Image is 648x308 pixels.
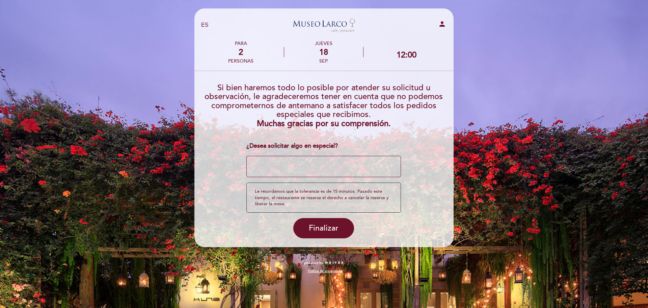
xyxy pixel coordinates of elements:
div: personas [228,58,253,64]
button: person [438,20,446,30]
div: PARA [228,41,253,46]
button: Finalizar [293,218,354,238]
img: MEITRE [325,261,344,265]
span: powered by [304,261,323,265]
div: Le recordamos que la tolerancia es de 15 minutos. Pasado este tiempo, el restaurante se reserva e... [246,183,401,213]
div: ¿Desea solicitar algo en especial? [246,142,401,150]
span: Finalizar [309,223,339,233]
a: powered by [304,261,344,265]
div: 2 [228,47,253,57]
div: sep. [284,58,363,64]
b: Muchas gracias por su comprensión. [257,119,391,128]
div: 18 [284,47,363,57]
div: 12:00 [397,50,416,60]
a: Política de privacidad [308,269,340,274]
a: Museo [PERSON_NAME][GEOGRAPHIC_DATA] - Restaurant [281,16,366,34]
div: jueves [284,41,363,46]
i: person [438,20,446,28]
span: Si bien haremos todo lo posible por atender su solicitud u observación, le agradeceremos tener en... [205,83,443,119]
